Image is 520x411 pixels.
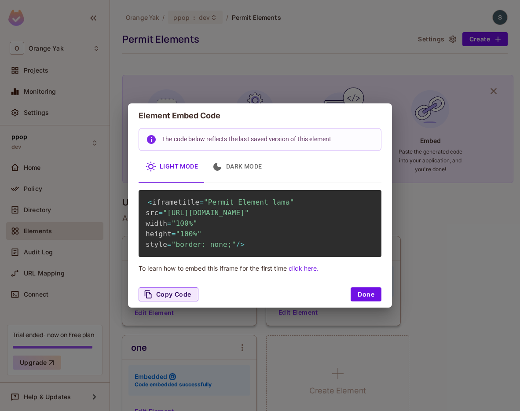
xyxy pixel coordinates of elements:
[167,240,172,249] span: =
[139,287,198,301] button: Copy Code
[139,151,205,183] button: Light Mode
[172,219,198,228] span: "100%"
[172,240,236,249] span: "border: none;"
[199,198,204,206] span: =
[139,264,381,272] p: To learn how to embed this iframe for the first time
[146,219,167,228] span: width
[351,287,381,301] button: Done
[139,151,381,183] div: basic tabs example
[163,209,249,217] span: "[URL][DOMAIN_NAME]"
[128,103,392,128] h2: Element Embed Code
[236,240,240,249] span: /
[176,230,202,238] span: "100%"
[172,230,176,238] span: =
[152,198,178,206] span: iframe
[289,264,319,272] a: click here.
[205,151,269,183] button: Dark Mode
[240,240,245,249] span: >
[167,219,172,228] span: =
[146,209,158,217] span: src
[146,230,172,238] span: height
[178,198,199,206] span: title
[162,131,331,148] div: The code below reflects the last saved version of this element
[204,198,294,206] span: "Permit Element lama"
[148,198,152,206] span: <
[158,209,163,217] span: =
[146,240,167,249] span: style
